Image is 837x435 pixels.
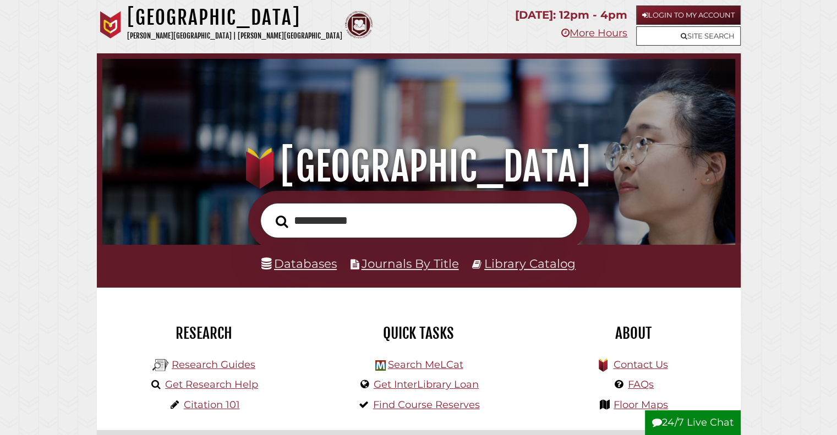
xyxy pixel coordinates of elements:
h2: Quick Tasks [320,324,518,343]
a: Search MeLCat [387,359,463,371]
a: Contact Us [613,359,668,371]
a: More Hours [561,27,627,39]
h1: [GEOGRAPHIC_DATA] [127,5,342,30]
a: Get InterLibrary Loan [374,378,479,390]
button: Search [270,212,294,231]
p: [DATE]: 12pm - 4pm [515,5,627,25]
a: Site Search [636,26,741,46]
a: Research Guides [172,359,255,371]
a: Floor Maps [614,399,668,411]
a: Citation 101 [184,399,240,411]
a: Get Research Help [165,378,258,390]
img: Hekman Library Logo [152,357,169,373]
a: Find Course Reserves [373,399,480,411]
a: Library Catalog [484,256,576,271]
a: Journals By Title [362,256,459,271]
img: Calvin Theological Seminary [345,11,373,38]
img: Calvin University [97,11,124,38]
i: Search [276,214,288,228]
h2: Research [105,324,303,343]
a: Databases [261,256,337,271]
img: Hekman Library Logo [375,360,386,371]
a: FAQs [628,378,654,390]
h1: [GEOGRAPHIC_DATA] [114,142,722,191]
a: Login to My Account [636,5,741,25]
p: [PERSON_NAME][GEOGRAPHIC_DATA] | [PERSON_NAME][GEOGRAPHIC_DATA] [127,30,342,42]
h2: About [534,324,732,343]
